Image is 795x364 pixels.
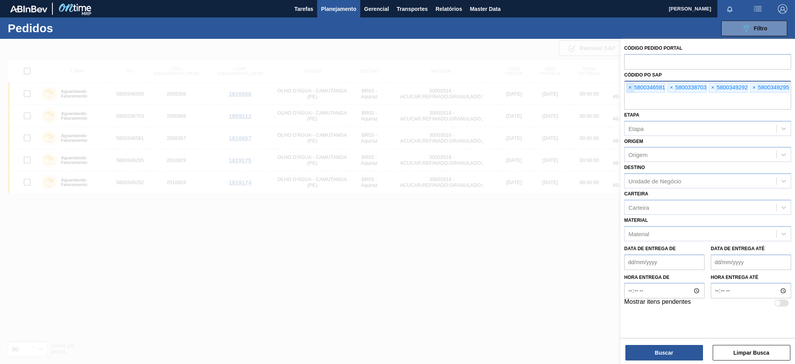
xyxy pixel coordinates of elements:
[721,21,787,36] button: Filtro
[717,3,742,14] button: Notificações
[624,254,705,270] input: dd/mm/yyyy
[753,4,762,14] img: userActions
[711,246,765,251] label: Data de Entrega até
[624,72,662,78] label: Códido PO SAP
[711,272,791,283] label: Hora entrega até
[10,5,47,12] img: TNhmsLtSVTkK8tSr43FrP2fwEKptu5GPRR3wAAAABJRU5ErkJggg==
[709,83,748,93] div: 5800349292
[711,254,791,270] input: dd/mm/yyyy
[750,83,758,92] span: ×
[628,125,644,132] div: Etapa
[628,178,681,185] div: Unidade de Negócio
[624,298,691,308] label: Mostrar itens pendentes
[628,230,649,237] div: Material
[397,4,428,14] span: Transportes
[624,45,682,51] label: Código Pedido Portal
[627,83,634,92] span: ×
[754,25,767,31] span: Filtro
[624,139,643,144] label: Origem
[294,4,313,14] span: Tarefas
[321,4,356,14] span: Planejamento
[628,204,649,211] div: Carteira
[624,272,705,283] label: Hora entrega de
[709,83,717,92] span: ×
[624,191,648,197] label: Carteira
[626,83,665,93] div: 5800346581
[624,218,648,223] label: Material
[778,4,787,14] img: Logout
[667,83,706,93] div: 5800338703
[628,152,647,158] div: Origem
[624,246,676,251] label: Data de Entrega de
[624,165,645,170] label: Destino
[750,83,789,93] div: 5800349295
[668,83,675,92] span: ×
[8,24,125,33] h1: Pedidos
[436,4,462,14] span: Relatórios
[470,4,500,14] span: Master Data
[624,112,639,118] label: Etapa
[364,4,389,14] span: Gerencial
